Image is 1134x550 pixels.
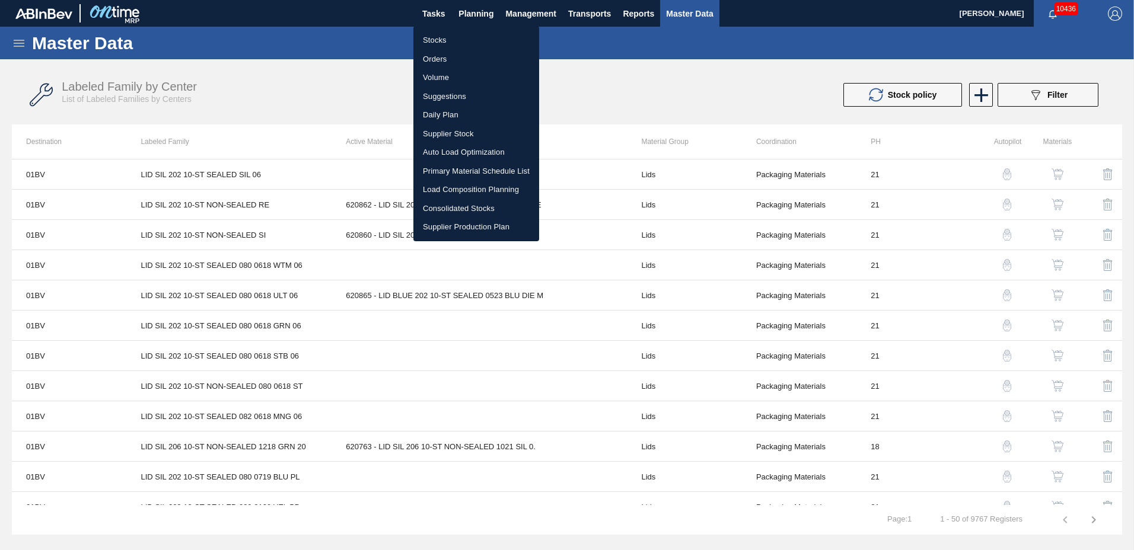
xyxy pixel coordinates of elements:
[413,218,539,236] a: Supplier Production Plan
[413,124,539,143] a: Supplier Stock
[413,143,539,162] a: Auto Load Optimization
[413,50,539,69] a: Orders
[413,68,539,87] a: Volume
[413,31,539,50] a: Stocks
[413,199,539,218] a: Consolidated Stocks
[413,87,539,106] a: Suggestions
[413,180,539,199] a: Load Composition Planning
[413,105,539,124] a: Daily Plan
[413,162,539,181] a: Primary Material Schedule List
